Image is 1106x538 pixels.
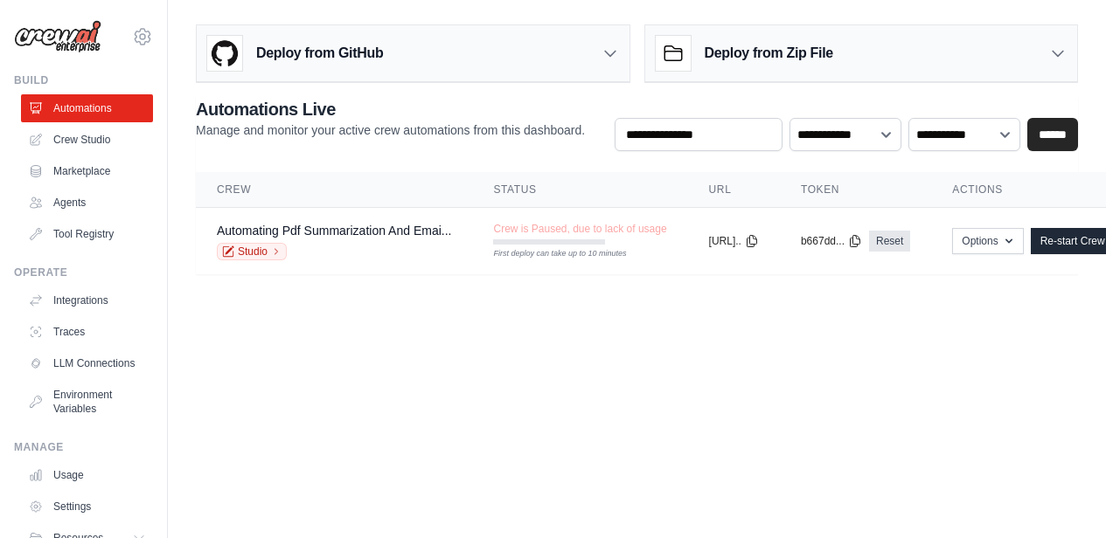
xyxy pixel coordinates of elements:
a: Environment Variables [21,381,153,423]
a: Automating Pdf Summarization And Emai... [217,224,451,238]
a: LLM Connections [21,349,153,377]
div: Build [14,73,153,87]
a: Tool Registry [21,220,153,248]
th: Crew [196,172,472,208]
th: Token [780,172,931,208]
img: GitHub Logo [207,36,242,71]
button: Options [952,228,1023,254]
a: Crew Studio [21,126,153,154]
div: Operate [14,266,153,279]
a: Usage [21,461,153,489]
span: Crew is Paused, due to lack of usage [493,222,666,236]
a: Integrations [21,286,153,314]
a: Automations [21,94,153,122]
p: Manage and monitor your active crew automations from this dashboard. [196,121,585,139]
h3: Deploy from Zip File [705,43,833,64]
a: Marketplace [21,157,153,185]
th: URL [688,172,780,208]
th: Status [472,172,687,208]
h3: Deploy from GitHub [256,43,383,64]
a: Agents [21,189,153,217]
h2: Automations Live [196,97,585,121]
a: Traces [21,318,153,346]
a: Reset [869,231,910,252]
div: Manage [14,440,153,454]
div: First deploy can take up to 10 minutes [493,248,605,260]
a: Settings [21,493,153,521]
a: Studio [217,243,287,260]
button: b667dd... [801,234,862,248]
img: Logo [14,20,101,53]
